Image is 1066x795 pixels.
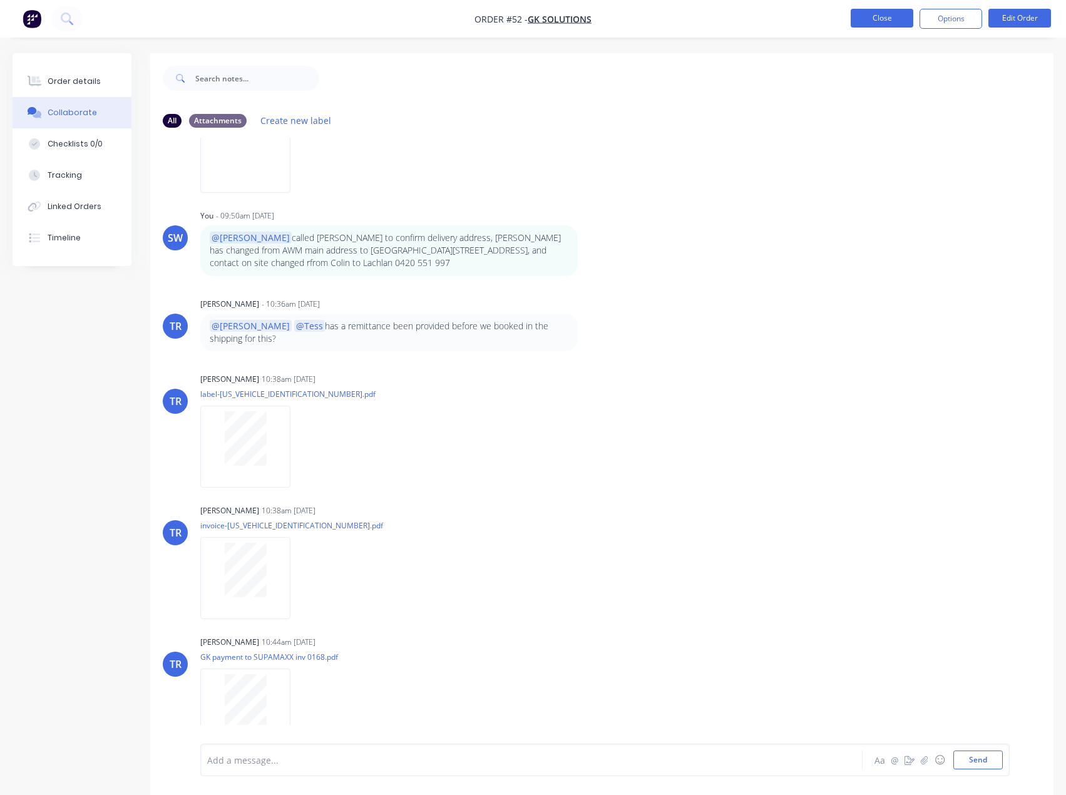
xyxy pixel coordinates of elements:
[932,752,947,767] button: ☺
[216,210,274,222] div: - 09:50am [DATE]
[474,13,528,25] span: Order #52 -
[210,320,292,332] span: @[PERSON_NAME]
[170,394,182,409] div: TR
[262,299,320,310] div: - 10:36am [DATE]
[200,652,338,662] p: GK payment to SUPAMAXX inv 0168.pdf
[23,9,41,28] img: Factory
[200,637,259,648] div: [PERSON_NAME]
[262,374,315,385] div: 10:38am [DATE]
[163,114,182,128] div: All
[48,201,101,212] div: Linked Orders
[872,752,887,767] button: Aa
[48,232,81,244] div: Timeline
[200,389,376,399] p: label-[US_VEHICLE_IDENTIFICATION_NUMBER].pdf
[170,657,182,672] div: TR
[170,525,182,540] div: TR
[195,66,319,91] input: Search notes...
[200,210,213,222] div: You
[210,232,568,270] p: called [PERSON_NAME] to confirm delivery address, [PERSON_NAME] has changed from AWM main address...
[13,97,131,128] button: Collaborate
[48,138,103,150] div: Checklists 0/0
[210,232,292,244] span: @[PERSON_NAME]
[254,112,338,129] button: Create new label
[294,320,325,332] span: @Tess
[200,299,259,310] div: [PERSON_NAME]
[48,107,97,118] div: Collaborate
[953,751,1003,769] button: Send
[189,114,247,128] div: Attachments
[13,191,131,222] button: Linked Orders
[13,66,131,97] button: Order details
[262,505,315,516] div: 10:38am [DATE]
[887,752,902,767] button: @
[851,9,913,28] button: Close
[48,76,101,87] div: Order details
[48,170,82,181] div: Tracking
[170,319,182,334] div: TR
[210,320,568,346] p: has a remittance been provided before we booked in the shipping for this?
[13,128,131,160] button: Checklists 0/0
[13,222,131,254] button: Timeline
[200,374,259,385] div: [PERSON_NAME]
[13,160,131,191] button: Tracking
[200,505,259,516] div: [PERSON_NAME]
[528,13,592,25] a: GK Solutions
[988,9,1051,28] button: Edit Order
[262,637,315,648] div: 10:44am [DATE]
[200,520,383,531] p: invoice-[US_VEHICLE_IDENTIFICATION_NUMBER].pdf
[920,9,982,29] button: Options
[168,230,183,245] div: SW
